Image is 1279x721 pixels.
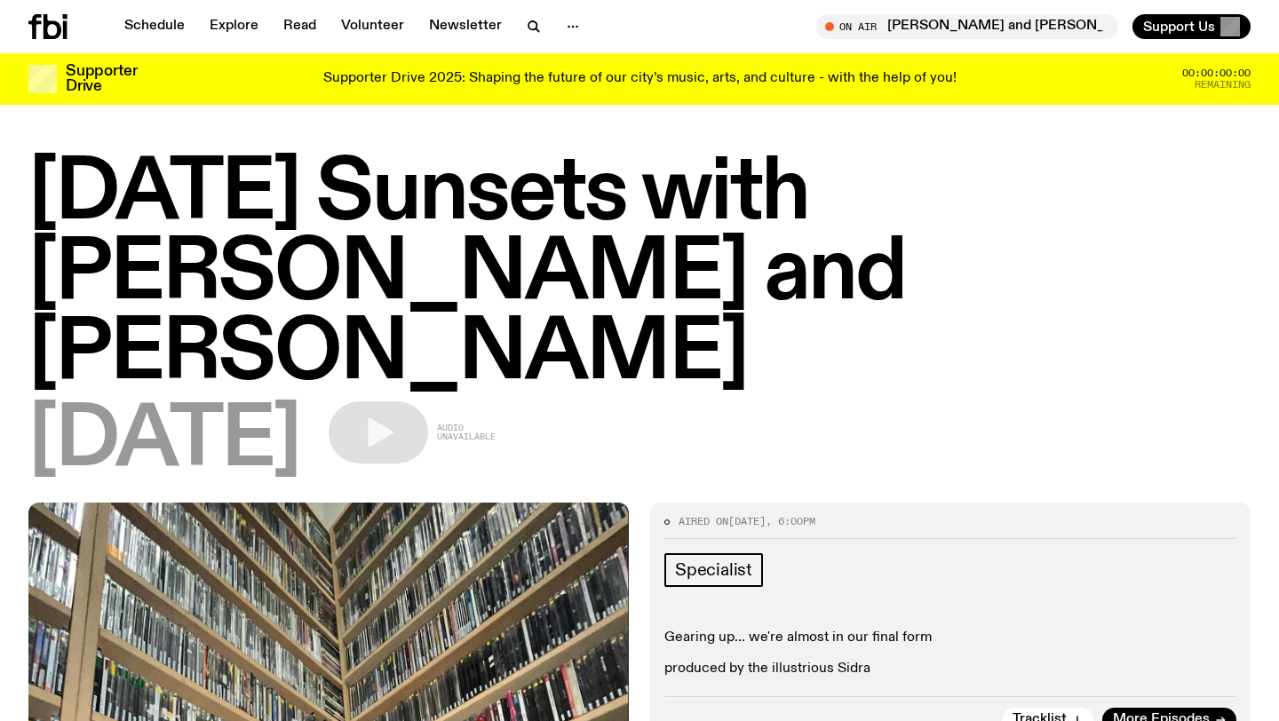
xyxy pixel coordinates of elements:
[816,14,1118,39] button: On Air[DATE] Sunsets with [PERSON_NAME] and [PERSON_NAME]
[664,630,1236,646] p: Gearing up... we're almost in our final form
[437,424,496,441] span: Audio unavailable
[323,71,957,87] p: Supporter Drive 2025: Shaping the future of our city’s music, arts, and culture - with the help o...
[1195,80,1251,90] span: Remaining
[114,14,195,39] a: Schedule
[418,14,512,39] a: Newsletter
[28,401,300,481] span: [DATE]
[330,14,415,39] a: Volunteer
[664,553,763,587] a: Specialist
[28,154,1251,394] h1: [DATE] Sunsets with [PERSON_NAME] and [PERSON_NAME]
[66,64,137,94] h3: Supporter Drive
[675,560,752,580] span: Specialist
[1182,68,1251,78] span: 00:00:00:00
[766,514,815,528] span: , 6:00pm
[199,14,269,39] a: Explore
[664,661,1236,677] p: produced by the illustrious Sidra
[1132,14,1251,39] button: Support Us
[1143,19,1215,35] span: Support Us
[679,514,728,528] span: Aired on
[728,514,766,528] span: [DATE]
[273,14,327,39] a: Read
